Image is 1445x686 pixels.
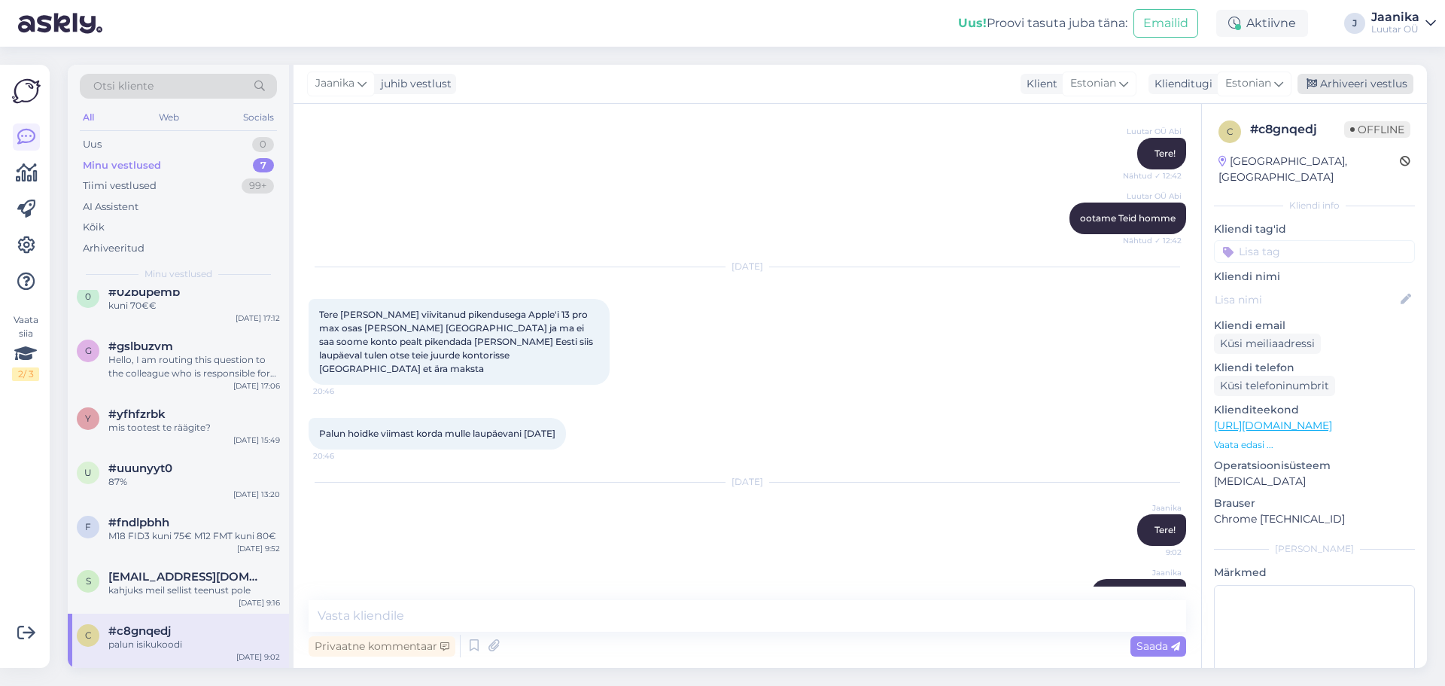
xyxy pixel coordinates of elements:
div: Kõik [83,220,105,235]
b: Uus! [958,16,987,30]
div: Arhiveeritud [83,241,144,256]
div: Tiimi vestlused [83,178,157,194]
div: Socials [240,108,277,127]
div: [GEOGRAPHIC_DATA], [GEOGRAPHIC_DATA] [1218,154,1400,185]
div: palun isikukoodi [108,638,280,651]
div: Vaata siia [12,313,39,381]
span: Tere [PERSON_NAME] viivitanud pikendusega Apple'i 13 pro max osas [PERSON_NAME] [GEOGRAPHIC_DATA]... [319,309,595,374]
div: Hello, I am routing this question to the colleague who is responsible for this topic. The reply m... [108,353,280,380]
span: #fndlpbhh [108,516,169,529]
div: 7 [253,158,274,173]
div: Web [156,108,182,127]
span: Nähtud ✓ 12:42 [1123,170,1182,181]
span: Jaanika [315,75,354,92]
div: mis tootest te räägite? [108,421,280,434]
span: f [85,521,91,532]
p: Operatsioonisüsteem [1214,458,1415,474]
div: Arhiveeri vestlus [1297,74,1413,94]
input: Lisa tag [1214,240,1415,263]
span: #yfhfzrbk [108,407,166,421]
span: 20:46 [313,450,370,462]
div: Klienditugi [1148,76,1212,92]
div: [DATE] 9:16 [239,597,280,608]
div: [DATE] [309,475,1186,489]
p: [MEDICAL_DATA] [1214,474,1415,489]
img: Askly Logo [12,77,41,105]
span: 20:46 [313,386,370,397]
div: Küsi meiliaadressi [1214,334,1321,354]
div: [PERSON_NAME] [1214,542,1415,556]
div: [DATE] 15:49 [233,434,280,446]
span: #02bupemb [108,285,180,299]
p: Kliendi email [1214,318,1415,334]
div: 0 [252,137,274,152]
p: Kliendi tag'id [1214,221,1415,237]
div: 99+ [242,178,274,194]
div: J [1344,13,1365,34]
span: 9:02 [1125,547,1182,558]
span: Tere! [1154,148,1176,159]
span: s [86,575,91,587]
span: g [85,345,92,356]
div: Klient [1021,76,1057,92]
span: Estonian [1070,75,1116,92]
span: #gslbuzvm [108,340,173,353]
div: Küsi telefoninumbrit [1214,376,1335,396]
div: [DATE] [309,260,1186,273]
div: juhib vestlust [375,76,452,92]
div: All [80,108,97,127]
span: Saada [1136,639,1180,653]
p: Kliendi telefon [1214,360,1415,376]
span: Estonian [1225,75,1271,92]
span: Palun hoidke viimast korda mulle laupäevani [DATE] [319,428,555,439]
span: y [85,413,91,424]
div: Kliendi info [1214,199,1415,212]
div: 2 / 3 [12,367,39,381]
div: Luutar OÜ [1371,23,1419,35]
span: #c8gnqedj [108,624,171,638]
div: Uus [83,137,102,152]
p: Brauser [1214,495,1415,511]
div: [DATE] 17:12 [236,313,280,324]
a: JaanikaLuutar OÜ [1371,11,1436,35]
p: Vaata edasi ... [1214,438,1415,452]
span: u [84,467,92,478]
div: Privaatne kommentaar [309,636,455,657]
span: 0 [85,291,91,302]
div: [DATE] 17:06 [233,380,280,392]
div: Aktiivne [1216,10,1308,37]
span: Tere! [1154,524,1176,535]
div: M18 FID3 kuni 75€ M12 FMT kuni 80€ [108,529,280,543]
p: Kliendi nimi [1214,269,1415,285]
a: [URL][DOMAIN_NAME] [1214,419,1332,432]
div: Minu vestlused [83,158,161,173]
p: Klienditeekond [1214,402,1415,418]
div: [DATE] 9:02 [236,651,280,663]
span: Luutar OÜ Abi [1125,191,1182,202]
div: [DATE] 9:52 [237,543,280,554]
button: Emailid [1133,9,1198,38]
div: [DATE] 13:20 [233,489,280,500]
div: AI Assistent [83,200,138,215]
span: Jaanika [1125,502,1182,514]
p: Chrome [TECHNICAL_ID] [1214,511,1415,527]
span: c [1227,126,1234,137]
span: c [85,630,92,641]
span: #uuunyyt0 [108,462,172,475]
span: Otsi kliente [93,78,154,94]
div: 87% [108,475,280,489]
span: sildmario2@gmail.com [108,570,265,584]
div: kahjuks meil sellist teenust pole [108,584,280,597]
span: Nähtud ✓ 12:42 [1123,235,1182,246]
span: ootame Teid homme [1080,212,1176,224]
div: # c8gnqedj [1250,120,1344,139]
div: Jaanika [1371,11,1419,23]
input: Lisa nimi [1215,291,1398,308]
span: Minu vestlused [144,267,212,281]
p: Märkmed [1214,565,1415,581]
span: Jaanika [1125,567,1182,578]
div: kuni 70€€ [108,299,280,313]
div: Proovi tasuta juba täna: [958,14,1127,32]
span: Luutar OÜ Abi [1125,126,1182,137]
span: Offline [1344,121,1410,138]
